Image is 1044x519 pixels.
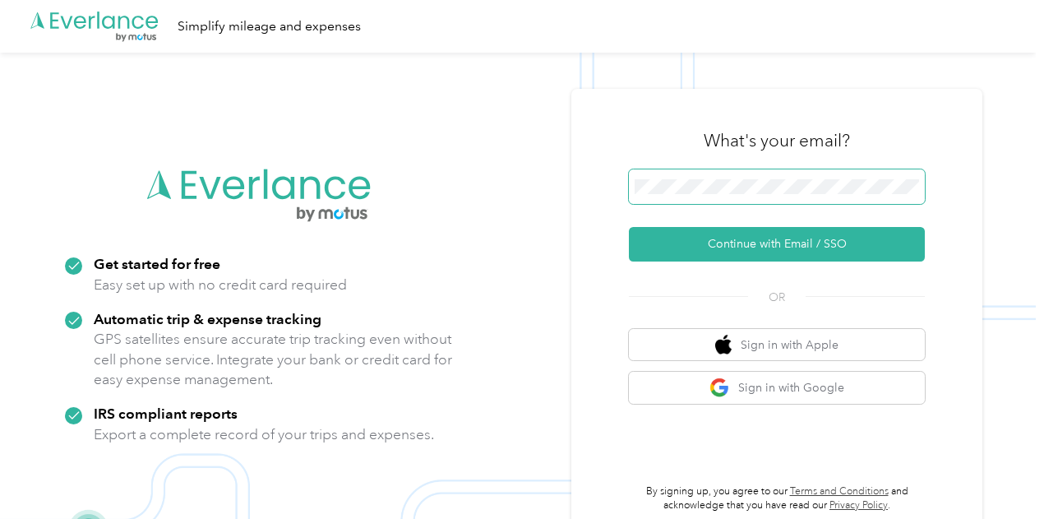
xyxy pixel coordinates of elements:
[178,16,361,37] div: Simplify mileage and expenses
[94,255,220,272] strong: Get started for free
[94,329,453,390] p: GPS satellites ensure accurate trip tracking even without cell phone service. Integrate your bank...
[748,289,806,306] span: OR
[790,485,889,498] a: Terms and Conditions
[709,378,730,398] img: google logo
[94,405,238,422] strong: IRS compliant reports
[704,129,850,152] h3: What's your email?
[829,499,888,512] a: Privacy Policy
[94,275,347,295] p: Easy set up with no credit card required
[629,372,925,404] button: google logoSign in with Google
[629,484,925,513] p: By signing up, you agree to our and acknowledge that you have read our .
[629,329,925,361] button: apple logoSign in with Apple
[94,424,434,445] p: Export a complete record of your trips and expenses.
[715,335,732,355] img: apple logo
[629,227,925,262] button: Continue with Email / SSO
[94,310,321,327] strong: Automatic trip & expense tracking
